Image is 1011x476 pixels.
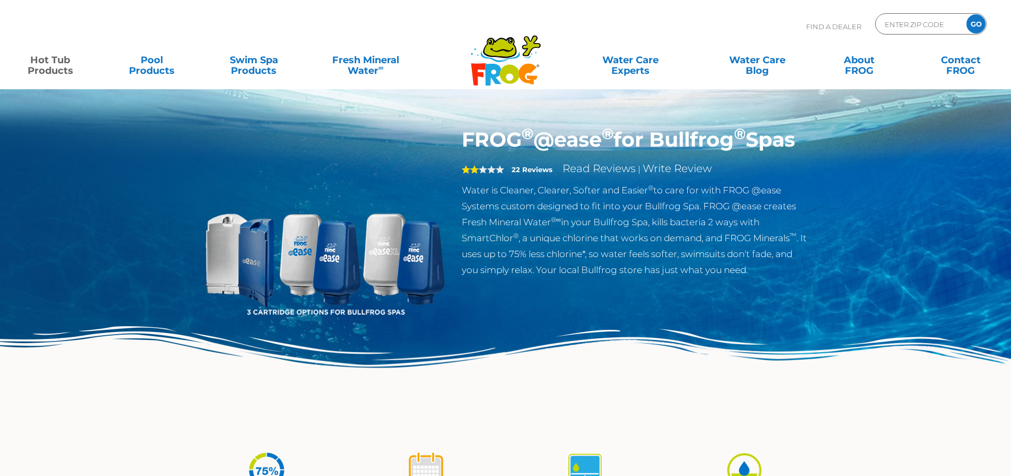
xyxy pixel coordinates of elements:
sup: ®∞ [551,216,561,224]
input: GO [966,14,986,33]
sup: ™ [790,232,797,240]
span: | [638,164,641,174]
a: AboutFROG [819,49,898,71]
sup: ® [648,184,653,192]
sup: ® [513,232,519,240]
sup: ® [602,124,613,143]
a: Fresh MineralWater∞ [316,49,415,71]
a: Water CareBlog [718,49,797,71]
p: Water is Cleaner, Clearer, Softer and Easier to care for with FROG @ease Systems custom designed ... [462,182,808,278]
p: Find A Dealer [806,13,861,40]
img: Frog Products Logo [465,21,547,86]
span: 2 [462,165,479,174]
a: PoolProducts [113,49,192,71]
a: ContactFROG [921,49,1000,71]
a: Read Reviews [563,162,636,175]
a: Swim SpaProducts [214,49,293,71]
strong: 22 Reviews [512,165,552,174]
a: Hot TubProducts [11,49,90,71]
sup: ∞ [378,63,384,72]
h1: FROG @ease for Bullfrog Spas [462,127,808,152]
sup: ® [734,124,746,143]
a: Water CareExperts [566,49,695,71]
a: Write Review [643,162,712,175]
img: bullfrog-product-hero.png [203,127,446,371]
sup: ® [522,124,533,143]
